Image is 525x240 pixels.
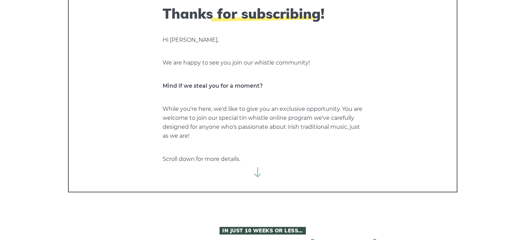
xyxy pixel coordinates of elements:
[163,36,363,45] p: Hi [PERSON_NAME],
[220,227,306,234] span: In Just 10 Weeks or Less…
[163,155,363,164] p: Scroll down for more details.
[163,5,363,22] h2: Thanks for subscribing!
[163,105,363,141] p: While you're here, we'd like to give you an exclusive opportunity. You are welcome to join our sp...
[163,58,363,67] p: We are happy to see you join our whistle community!
[163,83,263,89] strong: Mind if we steal you for a moment?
